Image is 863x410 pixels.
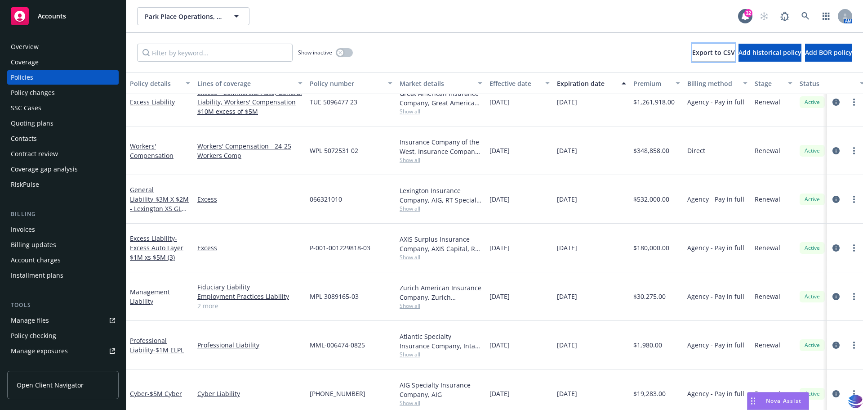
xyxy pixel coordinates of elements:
[11,147,58,161] div: Contract review
[197,243,302,252] a: Excess
[130,336,184,354] a: Professional Liability
[7,4,119,29] a: Accounts
[145,12,222,21] span: Park Place Operations, Inc.
[11,55,39,69] div: Coverage
[796,7,814,25] a: Search
[11,162,78,176] div: Coverage gap analysis
[11,313,49,328] div: Manage files
[400,332,482,351] div: Atlantic Specialty Insurance Company, Intact Insurance, RT Specialty Insurance Services, LLC (RSG...
[400,380,482,399] div: AIG Specialty Insurance Company, AIG
[557,389,577,398] span: [DATE]
[633,97,675,107] span: $1,261,918.00
[400,156,482,164] span: Show all
[687,146,705,155] span: Direct
[7,70,119,85] a: Policies
[557,79,616,88] div: Expiration date
[755,97,780,107] span: Renewal
[747,392,809,410] button: Nova Assist
[747,392,759,410] div: Drag to move
[557,194,577,204] span: [DATE]
[630,72,684,94] button: Premium
[684,72,751,94] button: Billing method
[557,340,577,350] span: [DATE]
[153,346,184,354] span: - $1M ELPL
[803,195,821,203] span: Active
[11,222,35,237] div: Invoices
[489,194,510,204] span: [DATE]
[755,243,780,252] span: Renewal
[687,340,744,350] span: Agency - Pay in full
[849,388,859,399] a: more
[11,344,68,358] div: Manage exposures
[400,79,472,88] div: Market details
[800,79,854,88] div: Status
[197,194,302,204] a: Excess
[130,234,183,261] a: Excess Liability
[7,301,119,310] div: Tools
[147,389,182,398] span: - $5M Cyber
[11,70,33,85] div: Policies
[11,131,37,146] div: Contacts
[310,79,383,88] div: Policy number
[831,243,841,253] a: circleInformation
[7,101,119,115] a: SSC Cases
[7,177,119,192] a: RiskPulse
[692,44,735,62] button: Export to CSV
[7,222,119,237] a: Invoices
[755,79,783,88] div: Stage
[400,283,482,302] div: Zurich American Insurance Company, Zurich Insurance Group
[849,243,859,253] a: more
[803,98,821,106] span: Active
[298,49,332,56] span: Show inactive
[489,146,510,155] span: [DATE]
[803,293,821,301] span: Active
[831,340,841,351] a: circleInformation
[687,292,744,301] span: Agency - Pay in full
[7,313,119,328] a: Manage files
[310,389,365,398] span: [PHONE_NUMBER]
[557,97,577,107] span: [DATE]
[805,48,852,57] span: Add BOR policy
[831,388,841,399] a: circleInformation
[130,288,170,306] a: Management Liability
[197,282,302,292] a: Fiduciary Liability
[687,243,744,252] span: Agency - Pay in full
[126,72,194,94] button: Policy details
[310,97,357,107] span: TUE 5096477 23
[848,393,863,410] img: svg+xml;base64,PHN2ZyB3aWR0aD0iMzQiIGhlaWdodD0iMzQiIHZpZXdCb3g9IjAgMCAzNCAzNCIgZmlsbD0ibm9uZSIgeG...
[11,86,55,100] div: Policy changes
[7,40,119,54] a: Overview
[400,186,482,205] div: Lexington Insurance Company, AIG, RT Specialty Insurance Services, LLC (RSG Specialty, LLC)
[7,359,119,374] a: Manage certificates
[489,243,510,252] span: [DATE]
[7,55,119,69] a: Coverage
[805,44,852,62] button: Add BOR policy
[11,177,39,192] div: RiskPulse
[197,389,302,398] a: Cyber Liability
[400,89,482,108] div: Great American Insurance Company, Great American Insurance Group
[803,147,821,155] span: Active
[400,108,482,115] span: Show all
[11,116,53,131] div: Quoting plans
[197,141,302,160] a: Workers' Compensation - 24-25 Workers Comp
[400,253,482,261] span: Show all
[687,389,744,398] span: Agency - Pay in full
[486,72,553,94] button: Effective date
[489,389,510,398] span: [DATE]
[197,340,302,350] a: Professional Liability
[633,194,669,204] span: $532,000.00
[489,97,510,107] span: [DATE]
[633,79,670,88] div: Premium
[130,195,189,222] span: - $3M X $2M - Lexington XS GL Buffer Layer (2)
[7,131,119,146] a: Contacts
[7,210,119,219] div: Billing
[553,72,630,94] button: Expiration date
[831,194,841,205] a: circleInformation
[310,292,359,301] span: MPL 3089165-03
[755,340,780,350] span: Renewal
[633,340,662,350] span: $1,980.00
[7,253,119,267] a: Account charges
[11,268,63,283] div: Installment plans
[633,146,669,155] span: $348,858.00
[400,351,482,358] span: Show all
